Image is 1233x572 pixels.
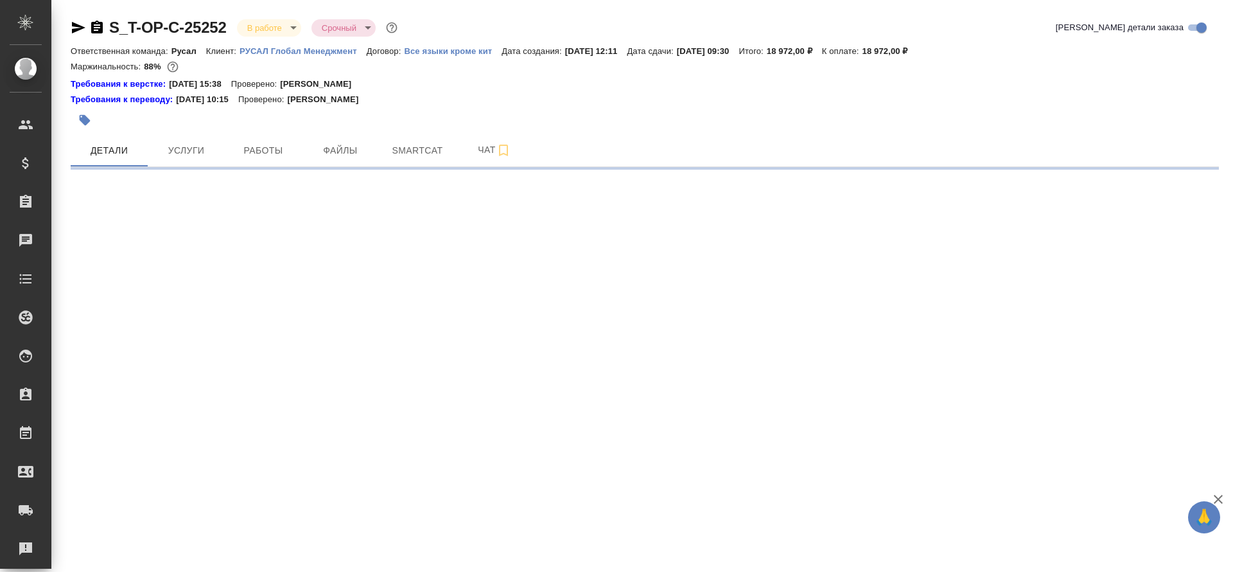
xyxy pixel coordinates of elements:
[155,143,217,159] span: Услуги
[1056,21,1184,34] span: [PERSON_NAME] детали заказа
[243,22,286,33] button: В работе
[318,22,360,33] button: Срочный
[237,19,301,37] div: В работе
[71,78,169,91] div: Нажми, чтобы открыть папку с инструкцией
[206,46,240,56] p: Клиент:
[164,58,181,75] button: 1840.10 RUB;
[71,93,176,106] a: Требования к переводу:
[822,46,862,56] p: К оплате:
[71,106,99,134] button: Добавить тэг
[238,93,288,106] p: Проверено:
[287,93,368,106] p: [PERSON_NAME]
[71,46,171,56] p: Ответственная команда:
[383,19,400,36] button: Доп статусы указывают на важность/срочность заказа
[280,78,361,91] p: [PERSON_NAME]
[71,78,169,91] a: Требования к верстке:
[232,143,294,159] span: Работы
[71,20,86,35] button: Скопировать ссылку для ЯМессенджера
[627,46,676,56] p: Дата сдачи:
[89,20,105,35] button: Скопировать ссылку
[677,46,739,56] p: [DATE] 09:30
[464,142,525,158] span: Чат
[109,19,227,36] a: S_T-OP-C-25252
[171,46,206,56] p: Русал
[240,46,367,56] p: РУСАЛ Глобал Менеджмент
[862,46,918,56] p: 18 972,00 ₽
[231,78,281,91] p: Проверено:
[176,93,238,106] p: [DATE] 10:15
[169,78,231,91] p: [DATE] 15:38
[1193,504,1215,531] span: 🙏
[404,46,502,56] p: Все языки кроме кит
[739,46,766,56] p: Итого:
[144,62,164,71] p: 88%
[310,143,371,159] span: Файлы
[1188,501,1220,533] button: 🙏
[311,19,376,37] div: В работе
[78,143,140,159] span: Детали
[71,93,176,106] div: Нажми, чтобы открыть папку с инструкцией
[565,46,627,56] p: [DATE] 12:11
[404,45,502,56] a: Все языки кроме кит
[71,62,144,71] p: Маржинальность:
[367,46,405,56] p: Договор:
[767,46,822,56] p: 18 972,00 ₽
[496,143,511,158] svg: Подписаться
[240,45,367,56] a: РУСАЛ Глобал Менеджмент
[502,46,564,56] p: Дата создания:
[387,143,448,159] span: Smartcat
